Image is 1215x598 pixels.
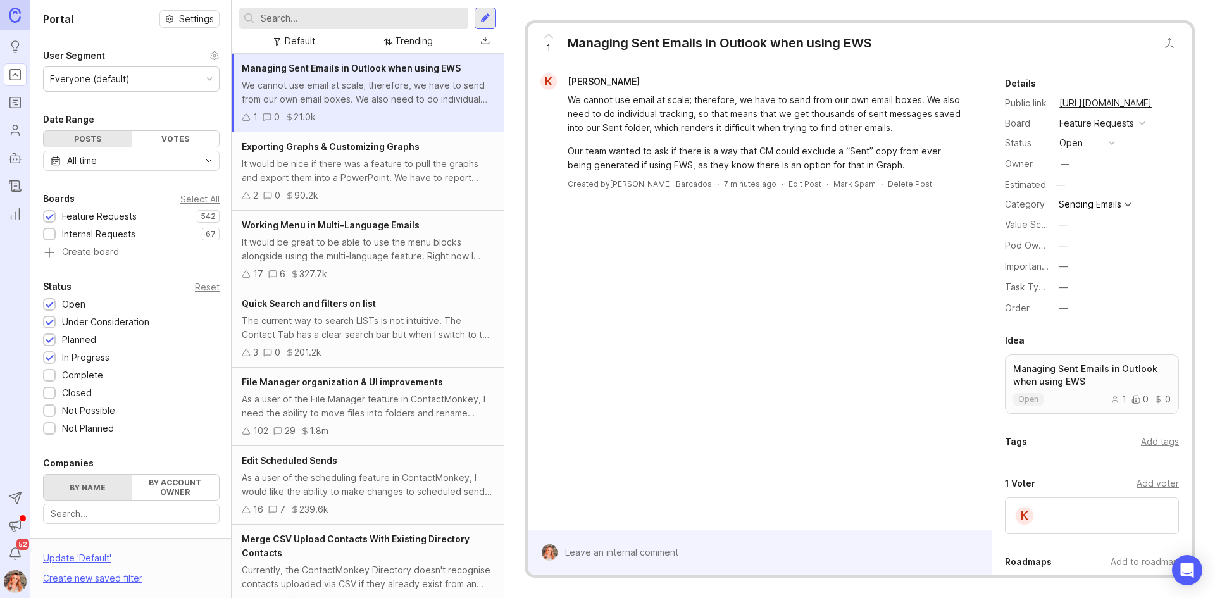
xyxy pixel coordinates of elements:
div: Owner [1005,157,1049,171]
div: · [826,178,828,189]
p: 542 [201,211,216,221]
label: Pod Ownership [1005,240,1069,251]
div: Add tags [1141,435,1179,449]
a: Ideas [4,35,27,58]
p: Managing Sent Emails in Outlook when using EWS [1013,363,1171,388]
div: Reset [195,283,220,290]
span: Merge CSV Upload Contacts With Existing Directory Contacts [242,533,470,558]
span: File Manager organization & UI improvements [242,377,443,387]
div: — [1052,177,1069,193]
a: Managing Sent Emails in Outlook when using EWSopen100 [1005,354,1179,414]
div: Edit Post [788,178,821,189]
a: File Manager organization & UI improvementsAs a user of the File Manager feature in ContactMonkey... [232,368,504,446]
input: Search... [51,507,212,521]
div: Delete Post [888,178,932,189]
div: Update ' Default ' [43,551,111,571]
div: · [717,178,719,189]
a: Managing Sent Emails in Outlook when using EWSWe cannot use email at scale; therefore, we have to... [232,54,504,132]
a: Changelog [4,175,27,197]
label: Value Scale [1005,219,1054,230]
div: Create new saved filter [43,571,142,585]
div: Default [285,34,315,48]
div: Open [62,297,85,311]
span: 7 minutes ago [724,178,776,189]
div: 3 [253,346,258,359]
div: Our team wanted to ask if there is a way that CM could exclude a “Sent” copy from ever being gene... [568,144,966,172]
div: 29 [285,424,296,438]
button: Notifications [4,542,27,565]
div: Feature Requests [62,209,137,223]
div: Boards [43,191,75,206]
div: 327.7k [299,267,327,281]
img: Canny Home [9,8,21,22]
div: — [1059,239,1068,252]
a: Users [4,119,27,142]
div: 6 [280,267,285,281]
a: Reporting [4,202,27,225]
div: Currently, the ContactMonkey Directory doesn't recognise contacts uploaded via CSV if they alread... [242,563,494,591]
div: All time [67,154,97,168]
div: — [1059,301,1068,315]
div: Status [1005,136,1049,150]
div: Board [1005,116,1049,130]
div: We cannot use email at scale; therefore, we have to send from our own email boxes. We also need t... [242,78,494,106]
label: Importance [1005,261,1052,271]
label: Task Type [1005,282,1050,292]
div: 1.8m [309,424,328,438]
div: Complete [62,368,103,382]
label: Order [1005,302,1030,313]
a: Portal [4,63,27,86]
span: Exporting Graphs & Customizing Graphs [242,141,420,152]
div: 0 [275,189,280,202]
div: We cannot use email at scale; therefore, we have to send from our own email boxes. We also need t... [568,93,966,135]
div: Everyone (default) [50,72,130,86]
label: By name [44,475,132,500]
a: Roadmaps [4,91,27,114]
div: Add to roadmap [1111,555,1179,569]
div: 1 [1111,395,1126,404]
div: Feature Requests [1059,116,1134,130]
div: · [782,178,783,189]
div: Closed [62,386,92,400]
span: Managing Sent Emails in Outlook when using EWS [242,63,461,73]
label: By account owner [132,475,220,500]
div: — [1059,259,1068,273]
h1: Portal [43,11,73,27]
svg: toggle icon [199,156,219,166]
span: Quick Search and filters on list [242,298,376,309]
div: Planned [62,333,96,347]
div: Votes [132,131,220,147]
div: Category [1005,197,1049,211]
div: open [1059,136,1083,150]
div: Date Range [43,112,94,127]
span: Settings [179,13,214,25]
a: [URL][DOMAIN_NAME] [1056,95,1156,111]
p: 67 [206,229,216,239]
a: Exporting Graphs & Customizing GraphsIt would be nice if there was a feature to pull the graphs a... [232,132,504,211]
div: 1 Voter [1005,476,1035,491]
a: Working Menu in Multi-Language EmailsIt would be great to be able to use the menu blocks alongsid... [232,211,504,289]
div: 90.2k [294,189,318,202]
div: 0 [1154,395,1171,404]
button: Send to Autopilot [4,487,27,509]
div: 7 [280,502,285,516]
div: 239.6k [299,502,328,516]
div: 1 [253,110,258,124]
div: Open Intercom Messenger [1172,555,1202,585]
button: Settings [159,10,220,28]
div: Details [1005,76,1036,91]
div: As a user of the scheduling feature in ContactMonkey, I would like the ability to make changes to... [242,471,494,499]
p: open [1018,394,1038,404]
div: Add voter [1137,477,1179,490]
input: Search... [261,11,463,25]
div: — [1061,157,1069,171]
div: Estimated [1005,180,1046,189]
div: Internal Requests [62,227,135,241]
div: Companies [43,456,94,471]
div: 17 [253,267,263,281]
div: Tags [1005,434,1027,449]
span: 1 [546,41,551,55]
div: Public link [1005,96,1049,110]
div: Under Consideration [62,315,149,329]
